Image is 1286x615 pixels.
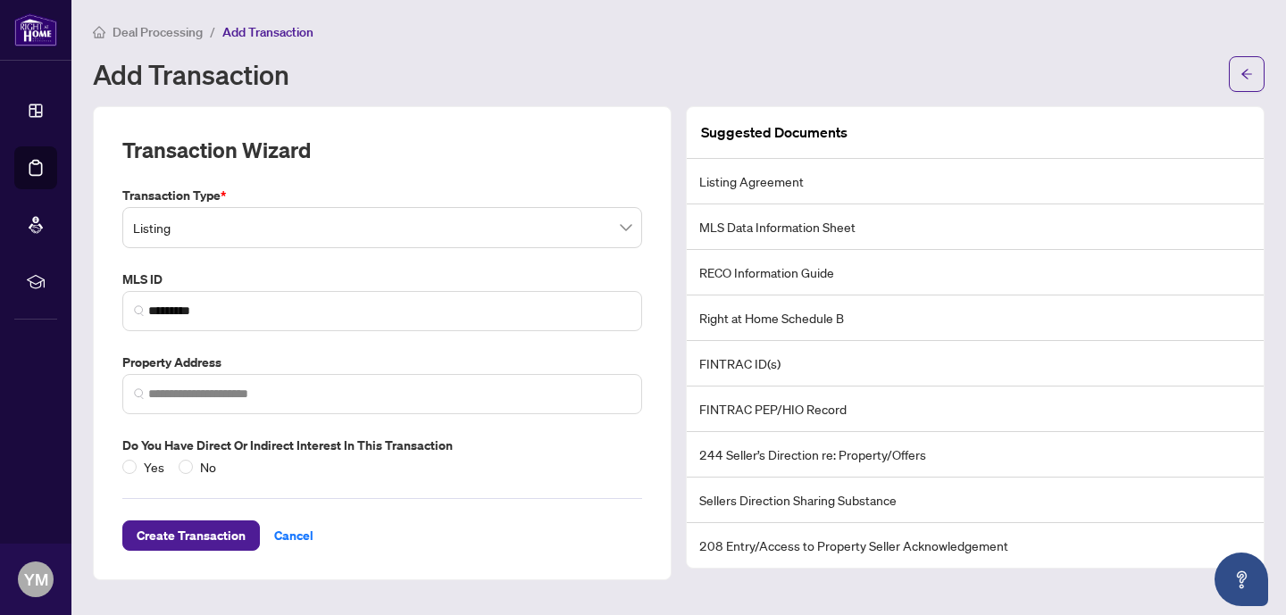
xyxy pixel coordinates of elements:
[687,523,1264,568] li: 208 Entry/Access to Property Seller Acknowledgement
[687,295,1264,341] li: Right at Home Schedule B
[687,478,1264,523] li: Sellers Direction Sharing Substance
[687,159,1264,204] li: Listing Agreement
[687,432,1264,478] li: 244 Seller’s Direction re: Property/Offers
[134,305,145,316] img: search_icon
[260,520,328,551] button: Cancel
[1240,68,1253,80] span: arrow-left
[1215,553,1268,606] button: Open asap
[122,520,260,551] button: Create Transaction
[701,121,848,144] article: Suggested Documents
[687,341,1264,386] li: FINTRAC ID(s)
[137,457,171,477] span: Yes
[93,60,289,88] h1: Add Transaction
[134,388,145,399] img: search_icon
[122,353,642,372] label: Property Address
[222,24,313,40] span: Add Transaction
[137,521,246,550] span: Create Transaction
[122,436,642,455] label: Do you have direct or indirect interest in this transaction
[122,186,642,205] label: Transaction Type
[133,211,631,245] span: Listing
[122,270,642,289] label: MLS ID
[93,26,105,38] span: home
[274,521,313,550] span: Cancel
[14,13,57,46] img: logo
[122,136,311,164] h2: Transaction Wizard
[24,567,48,592] span: YM
[687,386,1264,432] li: FINTRAC PEP/HIO Record
[687,204,1264,250] li: MLS Data Information Sheet
[687,250,1264,295] li: RECO Information Guide
[193,457,223,477] span: No
[113,24,203,40] span: Deal Processing
[210,21,215,42] li: /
